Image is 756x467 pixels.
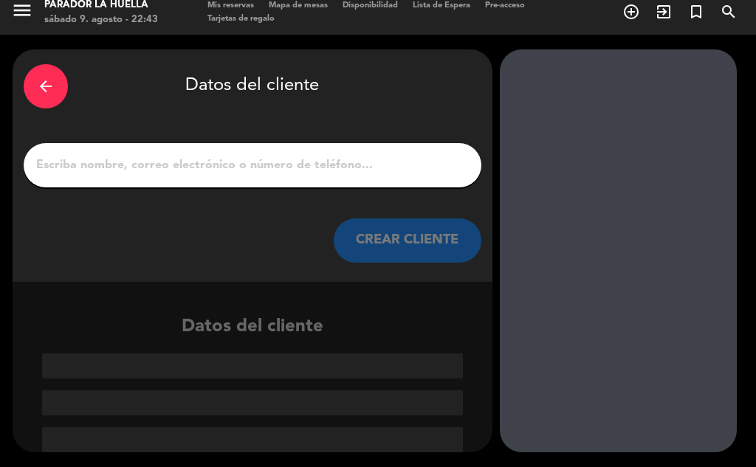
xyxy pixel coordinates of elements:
div: Datos del cliente [13,313,492,452]
span: Pre-acceso [478,1,532,10]
div: Datos del cliente [24,60,481,112]
i: turned_in_not [687,3,705,21]
span: Mapa de mesas [261,1,335,10]
i: search [720,3,738,21]
div: sábado 9. agosto - 22:43 [44,13,158,27]
span: Mis reservas [200,1,261,10]
span: Disponibilidad [335,1,405,10]
span: Tarjetas de regalo [200,15,282,23]
i: add_circle_outline [622,3,640,21]
i: exit_to_app [655,3,673,21]
i: arrow_back [37,77,55,95]
span: Lista de Espera [405,1,478,10]
input: Escriba nombre, correo electrónico o número de teléfono... [35,155,470,176]
button: CREAR CLIENTE [334,218,481,263]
